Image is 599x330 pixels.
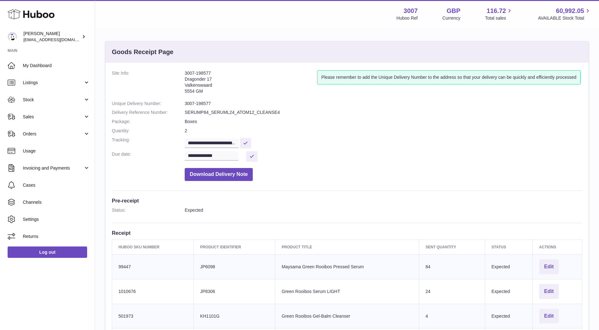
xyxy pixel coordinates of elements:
[185,119,582,125] dd: Boxes
[185,101,582,107] dd: 3007-198577
[539,259,559,274] button: Edit
[443,15,461,21] div: Currency
[539,284,559,299] button: Edit
[112,119,185,125] dt: Package:
[185,207,582,213] dd: Expected
[112,304,194,328] td: 501973
[23,233,90,240] span: Returns
[23,31,80,43] div: [PERSON_NAME]
[419,254,485,279] td: 84
[485,240,532,254] th: Status
[8,32,17,41] img: bevmay@maysama.com
[539,309,559,324] button: Edit
[112,229,582,236] h3: Receipt
[317,70,580,84] div: Please remember to add the Unique Delivery Number to the address so that your delivery can be qui...
[419,304,485,328] td: 4
[112,254,194,279] td: 99447
[23,37,93,42] span: [EMAIL_ADDRESS][DOMAIN_NAME]
[112,48,174,56] h3: Goods Receipt Page
[112,137,185,148] dt: Tracking:
[556,7,584,15] span: 60,992.05
[112,151,185,162] dt: Due date:
[485,7,513,21] a: 116.72 Total sales
[275,279,419,304] td: Green Rooibos Serum LIGHT
[185,128,582,134] dd: 2
[485,304,532,328] td: Expected
[112,70,185,97] dt: Site Info:
[23,165,83,171] span: Invoicing and Payments
[112,101,185,107] dt: Unique Delivery Number:
[447,7,460,15] strong: GBP
[23,97,83,103] span: Stock
[404,7,418,15] strong: 3007
[538,7,591,21] a: 60,992.05 AVAILABLE Stock Total
[397,15,418,21] div: Huboo Ref
[194,240,275,254] th: Product Identifier
[185,109,582,115] dd: SERUMP84_SERUML24_ATOM12_CLEANSE4
[532,240,582,254] th: Actions
[23,216,90,222] span: Settings
[275,240,419,254] th: Product title
[419,240,485,254] th: Sent Quantity
[185,168,253,181] button: Download Delivery Note
[23,199,90,205] span: Channels
[275,254,419,279] td: Maysama Green Rooibos Pressed Serum
[538,15,591,21] span: AVAILABLE Stock Total
[194,279,275,304] td: JP8306
[485,15,513,21] span: Total sales
[485,254,532,279] td: Expected
[112,128,185,134] dt: Quantity:
[419,279,485,304] td: 24
[23,114,83,120] span: Sales
[112,207,185,213] dt: Status:
[23,148,90,154] span: Usage
[112,240,194,254] th: Huboo SKU Number
[194,304,275,328] td: KH1101G
[485,279,532,304] td: Expected
[23,182,90,188] span: Cases
[23,80,83,86] span: Listings
[185,70,317,97] address: 3007-198577 Dragonder 17 Valkenswaard 5554 GM
[23,63,90,69] span: My Dashboard
[112,197,582,204] h3: Pre-receipt
[23,131,83,137] span: Orders
[487,7,506,15] span: 116.72
[112,279,194,304] td: 1010676
[112,109,185,115] dt: Delivery Reference Number:
[194,254,275,279] td: JP6098
[275,304,419,328] td: Green Rooibos Gel-Balm Cleanser
[8,246,87,258] a: Log out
